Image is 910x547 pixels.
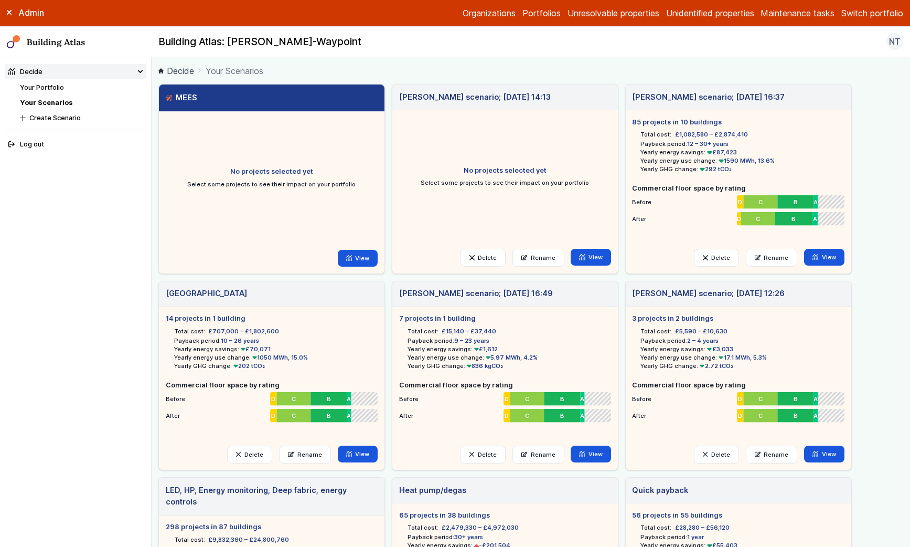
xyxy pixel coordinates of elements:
li: Before [399,390,611,404]
h5: No projects selected yet [166,166,378,176]
h6: Total cost: [640,327,671,335]
a: Maintenance tasks [761,7,834,19]
a: Decide [158,65,194,77]
span: £1,082,580 – £2,874,410 [675,130,748,139]
h5: Commercial floor space by rating [166,380,378,390]
h5: Commercial floor space by rating [399,380,611,390]
span: D [505,412,509,420]
h3: [PERSON_NAME] scenario; [DATE] 12:26 [632,288,785,299]
li: Yearly GHG change: [640,165,844,173]
span: D [737,215,741,223]
li: Payback period: [640,533,844,541]
button: Delete [694,249,739,267]
h6: Total cost: [174,535,205,544]
span: A [813,198,818,206]
p: Select some projects to see their impact on your portfolio [186,180,358,188]
span: 292 tCO₂ [698,165,732,173]
a: Organizations [463,7,516,19]
span: 17.1 MWh, 5.3% [717,354,767,361]
a: View [571,446,611,462]
button: NT [886,33,903,50]
a: View [338,446,378,462]
h5: 85 projects in 10 buildings [632,117,844,127]
span: 12 – 30+ years [687,140,729,148]
span: B [327,412,331,420]
li: After [166,407,378,420]
h2: Building Atlas: [PERSON_NAME]-Waypoint [158,35,361,49]
a: Rename [279,446,331,464]
li: Before [632,193,844,207]
h5: 7 projects in 1 building [399,313,611,323]
li: Payback period: [174,336,378,345]
a: Unidentified properties [666,7,754,19]
a: Portfolios [522,7,561,19]
h3: MEES [166,92,197,103]
li: Yearly energy savings: [408,345,611,353]
h6: Total cost: [640,523,671,532]
h5: No projects selected yet [399,165,611,175]
span: 2 – 4 years [687,337,719,344]
li: After [399,407,611,420]
span: £15,140 – £37,440 [442,327,496,335]
span: 30+ years [454,533,483,541]
li: Yearly energy use change: [408,353,611,362]
span: A [580,412,584,420]
span: B [560,412,564,420]
span: A [580,395,584,403]
button: Delete [227,446,272,464]
h5: Commercial floor space by rating [632,183,844,193]
span: A [812,215,817,223]
span: 9 – 23 years [454,337,489,344]
span: B [794,198,798,206]
button: Switch portfolio [841,7,903,19]
span: 2.72 tCO₂ [698,362,733,370]
span: 1050 MWh, 15.0% [251,354,308,361]
li: Yearly energy use change: [640,353,844,362]
span: D [505,395,509,403]
li: Yearly energy savings: [174,345,378,353]
button: Delete [694,446,739,464]
span: 10 – 26 years [221,337,259,344]
span: £28,280 – £56,120 [675,523,730,532]
span: C [756,215,760,223]
button: Log out [5,137,146,152]
span: 1 year [687,533,704,541]
h6: Total cost: [640,130,671,139]
h5: 3 projects in 2 buildings [632,313,844,323]
span: C [292,395,296,403]
h5: 14 projects in 1 building [166,313,378,323]
span: £5,590 – £10,630 [675,327,727,335]
a: Rename [746,249,798,267]
h5: Commercial floor space by rating [632,380,844,390]
summary: Decide [5,64,146,79]
a: Rename [512,249,564,267]
img: main-0bbd2752.svg [7,35,20,49]
span: A [813,412,818,420]
h6: Total cost: [408,327,438,335]
span: £1,612 [473,345,498,353]
button: Create Scenario [17,110,146,125]
span: A [347,412,351,420]
li: Yearly energy savings: [640,345,844,353]
a: View [804,249,844,266]
li: Payback period: [640,140,844,148]
span: B [794,412,798,420]
h3: [PERSON_NAME] scenario; [DATE] 14:13 [399,91,551,103]
span: C [292,412,296,420]
span: £3,033 [705,345,733,353]
span: B [327,395,331,403]
span: 5.97 MWh, 4.2% [484,354,538,361]
li: Yearly energy savings: [640,148,844,156]
a: Rename [512,446,564,464]
h3: [PERSON_NAME] scenario; [DATE] 16:37 [632,91,785,103]
li: Payback period: [408,533,611,541]
h5: 298 projects in 87 buildings [166,522,378,532]
span: B [794,395,798,403]
a: View [571,249,611,266]
span: NT [889,35,901,48]
span: £70,071 [239,345,271,353]
div: Decide [8,67,42,77]
span: £707,000 – £1,802,600 [208,327,279,335]
span: 836 kgCO₂ [465,362,504,370]
a: Unresolvable properties [568,7,659,19]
